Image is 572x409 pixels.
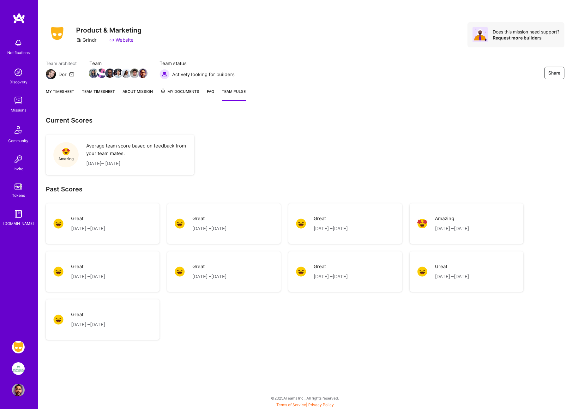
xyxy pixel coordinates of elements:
h3: Current Scores [46,116,564,124]
img: logo [13,13,25,24]
a: Privacy Policy [308,402,334,407]
a: Team Member Avatar [139,68,147,79]
p: Average team score based on feedback from your team mates. [86,142,187,157]
p: Great [71,215,105,222]
i: icon Mail [69,72,74,77]
span: Amazing [58,155,74,162]
span: Share [548,70,560,76]
p: Great [192,215,226,222]
a: Website [109,37,134,43]
img: guide book [12,208,25,220]
span: Team architect [46,60,77,67]
a: Team Member Avatar [98,68,106,79]
p: Great [71,263,105,270]
i: icon CompanyGray [76,38,81,43]
img: Great [53,267,63,277]
div: [DOMAIN_NAME] [3,220,34,227]
img: We Are The Merchants: Founding Product Manager, Merchant Collective [12,362,25,375]
a: Team Member Avatar [106,68,114,79]
img: Community [11,122,26,137]
p: Great [435,263,469,270]
img: Team Member Avatar [138,69,148,78]
p: [DATE] – [DATE] [314,225,348,232]
div: Community [8,137,28,144]
img: Amazing [417,219,427,229]
p: Amazing [435,215,469,222]
img: Grindr: Product & Marketing [12,341,25,353]
p: Great [314,263,348,270]
a: My timesheet [46,88,74,101]
img: Invite [12,153,25,165]
img: discovery [12,66,25,79]
span: Team status [160,60,235,67]
img: User Avatar [12,384,25,396]
span: Team [89,60,147,67]
img: tokens [15,183,22,189]
p: [DATE] – [DATE] [71,321,105,328]
a: My Documents [160,88,199,101]
img: Team Member Avatar [105,69,115,78]
p: [DATE] – [DATE] [314,273,348,280]
div: Notifications [7,49,30,56]
p: [DATE] – [DATE] [435,225,469,232]
span: | [276,402,334,407]
button: Share [544,67,564,79]
a: User Avatar [10,384,26,396]
p: Great [192,263,226,270]
a: Terms of Service [276,402,306,407]
div: © 2025 ATeams Inc., All rights reserved. [38,390,572,406]
img: Company Logo [46,25,69,42]
a: Grindr: Product & Marketing [10,341,26,353]
img: Great [175,219,185,229]
img: Great [53,219,63,229]
img: Team Member Avatar [122,69,131,78]
div: Grindr [76,37,97,43]
img: Team Member Avatar [130,69,139,78]
img: Team Architect [46,69,56,79]
div: Invite [14,165,23,172]
p: [DATE] – [DATE] [71,273,105,280]
p: [DATE] – [DATE] [192,225,226,232]
div: Request more builders [493,35,559,41]
a: Team Member Avatar [114,68,122,79]
p: [DATE] – [DATE] [86,160,187,167]
a: Team Member Avatar [89,68,98,79]
img: Great [417,267,427,277]
img: Great [175,267,185,277]
p: [DATE] – [DATE] [192,273,226,280]
a: We Are The Merchants: Founding Product Manager, Merchant Collective [10,362,26,375]
span: My Documents [160,88,199,95]
div: Missions [11,107,26,113]
span: Team Pulse [222,89,246,94]
div: Tokens [12,192,25,199]
a: Team Member Avatar [122,68,130,79]
img: Team Member Avatar [113,69,123,78]
img: teamwork [12,94,25,107]
a: Team Pulse [222,88,246,101]
h2: Past Scores [46,185,564,193]
p: [DATE] – [DATE] [435,273,469,280]
img: Team Member Avatar [97,69,106,78]
p: [DATE] – [DATE] [71,225,105,232]
a: About Mission [123,88,153,101]
img: Great [296,267,306,277]
img: Great [53,315,63,325]
p: Great [71,311,105,318]
p: Great [314,215,348,222]
div: Dor [58,71,67,78]
img: Avatar [473,27,488,42]
img: bell [12,37,25,49]
img: Team Member Avatar [89,69,98,78]
div: Does this mission need support? [493,29,559,35]
div: Discovery [9,79,27,85]
a: Team timesheet [82,88,115,101]
img: Great [296,219,306,229]
img: Amazing [62,148,70,155]
img: Actively looking for builders [160,69,170,79]
span: Actively looking for builders [172,71,235,78]
a: Team Member Avatar [130,68,139,79]
a: FAQ [207,88,214,101]
h3: Product & Marketing [76,26,141,34]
